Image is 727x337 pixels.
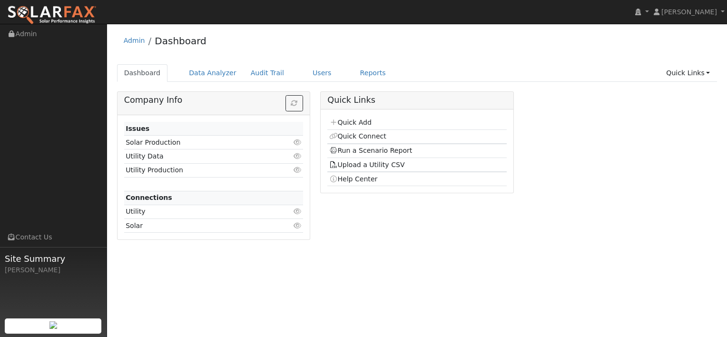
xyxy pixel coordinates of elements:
[293,139,302,146] i: Click to view
[155,35,206,47] a: Dashboard
[124,95,303,105] h5: Company Info
[182,64,244,82] a: Data Analyzer
[49,321,57,329] img: retrieve
[244,64,291,82] a: Audit Trail
[329,119,372,126] a: Quick Add
[305,64,339,82] a: Users
[661,8,717,16] span: [PERSON_NAME]
[329,175,378,183] a: Help Center
[124,205,275,218] td: Utility
[5,252,102,265] span: Site Summary
[7,5,97,25] img: SolarFax
[329,161,405,168] a: Upload a Utility CSV
[293,167,302,173] i: Click to view
[126,125,149,132] strong: Issues
[124,37,145,44] a: Admin
[124,163,275,177] td: Utility Production
[124,219,275,233] td: Solar
[659,64,717,82] a: Quick Links
[329,132,386,140] a: Quick Connect
[124,149,275,163] td: Utility Data
[293,153,302,159] i: Click to view
[124,136,275,149] td: Solar Production
[293,208,302,215] i: Click to view
[5,265,102,275] div: [PERSON_NAME]
[353,64,393,82] a: Reports
[329,147,413,154] a: Run a Scenario Report
[327,95,506,105] h5: Quick Links
[117,64,168,82] a: Dashboard
[126,194,172,201] strong: Connections
[293,222,302,229] i: Click to view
